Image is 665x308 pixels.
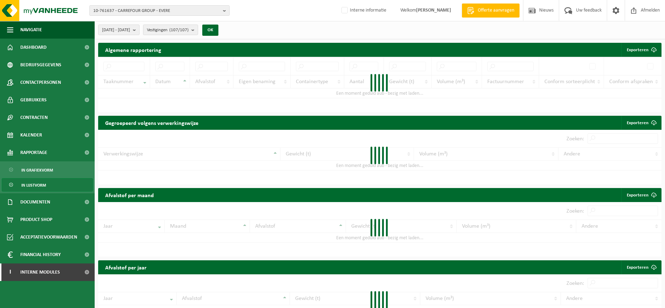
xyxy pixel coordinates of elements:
span: Dashboard [20,39,47,56]
a: In grafiekvorm [2,163,93,176]
span: [DATE] - [DATE] [102,25,130,35]
count: (107/107) [169,28,189,32]
span: Navigatie [20,21,42,39]
span: Financial History [20,246,61,263]
span: Product Shop [20,211,52,228]
span: Rapportage [20,144,47,161]
a: Exporteren [621,188,661,202]
span: Documenten [20,193,50,211]
button: [DATE] - [DATE] [98,25,140,35]
span: Interne modules [20,263,60,281]
span: 10-761637 - CARREFOUR GROUP - EVERE [93,6,220,16]
span: In grafiekvorm [21,163,53,177]
span: Offerte aanvragen [476,7,516,14]
h2: Afvalstof per maand [98,188,161,202]
button: Exporteren [621,43,661,57]
h2: Algemene rapportering [98,43,168,57]
a: Exporteren [621,260,661,274]
a: In lijstvorm [2,178,93,192]
button: 10-761637 - CARREFOUR GROUP - EVERE [89,5,230,16]
span: Contactpersonen [20,74,61,91]
span: Kalender [20,126,42,144]
strong: [PERSON_NAME] [416,8,451,13]
span: Bedrijfsgegevens [20,56,61,74]
h2: Gegroepeerd volgens verwerkingswijze [98,116,205,129]
label: Interne informatie [340,5,386,16]
button: Vestigingen(107/107) [143,25,198,35]
a: Offerte aanvragen [462,4,520,18]
h2: Afvalstof per jaar [98,260,154,274]
span: Contracten [20,109,48,126]
span: I [7,263,13,281]
span: In lijstvorm [21,179,46,192]
span: Acceptatievoorwaarden [20,228,77,246]
button: OK [202,25,218,36]
span: Vestigingen [147,25,189,35]
a: Exporteren [621,116,661,130]
span: Gebruikers [20,91,47,109]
